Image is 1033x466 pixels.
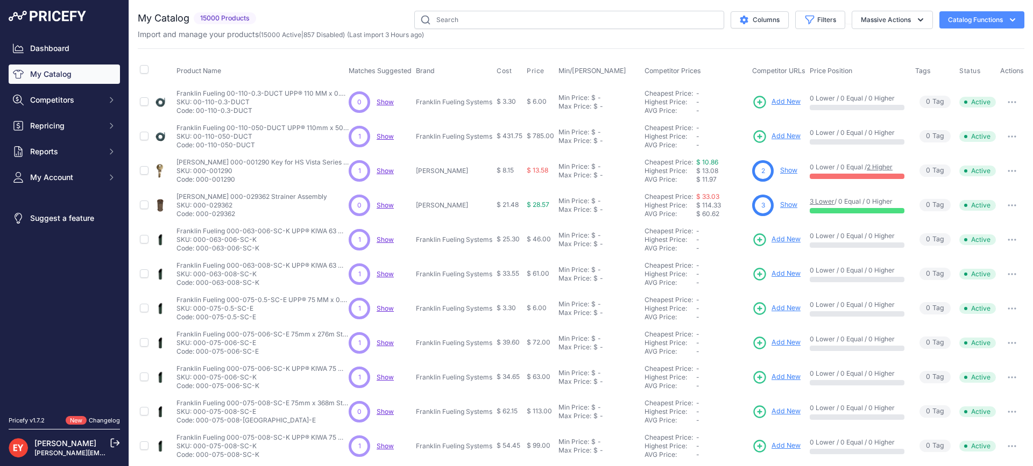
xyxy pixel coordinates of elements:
span: 0 [926,131,930,141]
div: Max Price: [558,274,591,283]
span: Show [377,304,394,312]
div: Min Price: [558,334,589,343]
p: SKU: 000-001290 [176,167,349,175]
div: - [598,240,603,248]
span: $ 8.15 [497,166,514,174]
span: - [696,296,699,304]
span: 0 [926,97,930,107]
div: $ [591,94,596,102]
div: - [598,102,603,111]
p: / 0 Equal / 0 Higher [810,197,904,206]
div: AVG Price: [645,278,696,287]
div: $ [593,240,598,248]
span: Product Name [176,67,221,75]
span: $ 13.58 [527,166,548,174]
div: Max Price: [558,240,591,248]
p: Code: 00-110-050-DUCT [176,141,349,149]
a: Suggest a feature [9,209,120,228]
span: Price Position [810,67,852,75]
h2: My Catalog [138,11,189,26]
a: Show [377,407,394,415]
p: SKU: 000-063-006-SC-K [176,235,349,244]
div: Min Price: [558,162,589,171]
div: - [596,266,601,274]
span: Reports [30,146,101,157]
a: 857 Disabled [303,31,343,39]
span: $ 431.75 [497,132,522,140]
span: $ 13.08 [696,167,718,175]
div: - [596,128,601,137]
a: Cheapest Price: [645,399,693,407]
div: Max Price: [558,343,591,352]
span: $ 6.00 [527,304,547,312]
div: Max Price: [558,171,591,180]
span: Actions [1000,67,1024,75]
span: Add New [772,131,801,141]
a: Cheapest Price: [645,89,693,97]
span: Add New [772,234,801,245]
span: Add New [772,372,801,382]
span: 0 [926,234,930,245]
p: Code: 000-075-0.5-SC-E [176,313,349,321]
a: Add New [752,439,801,454]
div: AVG Price: [645,210,696,218]
span: - [696,364,699,372]
span: Show [377,167,394,175]
span: Add New [772,97,801,107]
p: SKU: 000-063-008-SC-K [176,270,349,278]
a: Show [377,270,394,278]
a: Cheapest Price: [645,296,693,304]
a: Cheapest Price: [645,364,693,372]
span: $ 114.33 [696,201,721,209]
div: $ [591,300,596,309]
a: Show [377,201,394,209]
a: Add New [752,129,801,144]
a: Cheapest Price: [645,227,693,235]
span: $ 34.65 [497,372,520,381]
p: Franklin Fueling 000-075-008-SC-E 75mm x 368m Standard Secondary Pipe [176,399,349,407]
span: $ 33.55 [497,269,519,277]
p: Code: 000-075-006-SC-K [176,382,349,390]
span: Show [377,373,394,381]
span: - [696,330,699,338]
a: Add New [752,267,801,282]
div: $ [593,171,598,180]
a: Cheapest Price: [645,261,693,269]
a: Show [780,200,797,209]
span: $ 63.00 [527,372,550,381]
p: SKU: 000-075-006-SC-E [176,339,349,347]
span: 0 [926,372,930,382]
span: 0 [926,166,930,176]
div: - [598,309,603,317]
span: Competitors [30,95,101,105]
span: 0 [357,97,362,107]
span: Active [959,338,996,348]
div: $ [591,231,596,240]
div: Highest Price: [645,339,696,347]
span: Active [959,97,996,107]
a: Show [780,166,797,174]
span: - [696,270,699,278]
span: Tag [919,302,951,314]
p: SKU: 000-075-0.5-SC-E [176,304,349,313]
a: Add New [752,335,801,350]
span: 1 [358,235,361,245]
span: 2 [761,166,765,176]
span: Price [527,67,544,75]
a: Cheapest Price: [645,433,693,441]
div: AVG Price: [645,141,696,149]
div: $ [591,266,596,274]
div: Max Price: [558,102,591,111]
span: - [696,98,699,106]
span: $ 28.57 [527,200,549,209]
a: Show [377,339,394,347]
button: Price [527,67,547,75]
span: $ 39.60 [497,338,520,346]
div: Min Price: [558,231,589,240]
span: Add New [772,441,801,451]
span: Status [959,67,981,75]
span: - [696,347,699,355]
span: - [696,89,699,97]
a: 3 Lower [810,197,834,205]
a: Add New [752,232,801,247]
